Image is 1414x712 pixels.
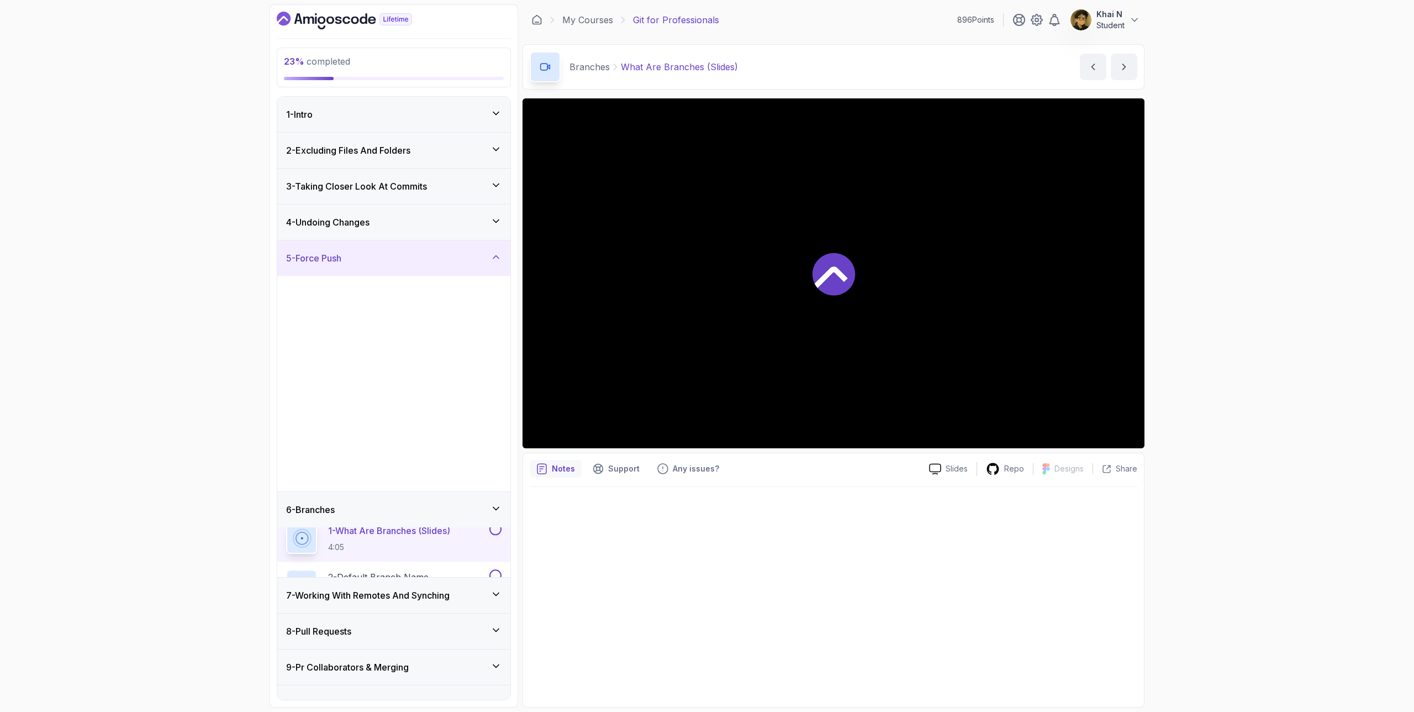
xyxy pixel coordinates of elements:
a: Repo [977,462,1033,476]
button: Feedback button [651,460,726,478]
h3: 5 - Force Push [286,252,341,265]
p: Support [608,463,640,474]
button: 2-Default Branch Name [286,569,502,600]
p: 896 Points [957,14,994,25]
h3: 9 - Pr Collaborators & Merging [286,661,409,674]
button: Support button [586,460,646,478]
p: Share [1116,463,1137,474]
p: Notes [552,463,575,474]
button: 1-Intro [277,97,510,132]
button: previous content [1080,54,1106,80]
p: Designs [1054,463,1084,474]
button: 8-Pull Requests [277,614,510,649]
button: 5-Force Push [277,240,510,276]
h3: 4 - Undoing Changes [286,216,370,229]
button: 2-Excluding Files And Folders [277,133,510,168]
button: 7-Working With Remotes And Synching [277,578,510,613]
button: next content [1111,54,1137,80]
button: 9-Pr Collaborators & Merging [277,650,510,685]
p: Student [1096,20,1125,31]
p: Git for Professionals [633,13,719,27]
a: Dashboard [277,12,437,29]
p: 2 - Default Branch Name [328,570,429,584]
p: Repo [1004,463,1024,474]
h3: 10 - Merge Commits [286,697,367,710]
p: Khai N [1096,9,1125,20]
h3: 6 - Branches [286,503,335,516]
h3: 8 - Pull Requests [286,625,351,638]
span: 23 % [284,56,304,67]
p: What Are Branches (Slides) [621,60,738,74]
p: 1 - What Are Branches (Slides) [328,524,450,537]
button: user profile imageKhai NStudent [1070,9,1140,31]
a: Dashboard [531,14,542,25]
img: user profile image [1070,9,1091,30]
a: Slides [920,463,977,475]
h3: 2 - Excluding Files And Folders [286,144,410,157]
button: Share [1093,463,1137,474]
button: 3-Taking Closer Look At Commits [277,169,510,204]
p: Any issues? [673,463,719,474]
button: notes button [530,460,582,478]
a: My Courses [562,13,613,27]
span: completed [284,56,350,67]
h3: 3 - Taking Closer Look At Commits [286,180,427,193]
button: 6-Branches [277,492,510,527]
h3: 7 - Working With Remotes And Synching [286,589,450,602]
p: 4:05 [328,542,450,553]
button: 1-What Are Branches (Slides)4:05 [286,523,502,554]
h3: 1 - Intro [286,108,313,121]
button: 4-Undoing Changes [277,205,510,240]
p: Slides [946,463,968,474]
p: Branches [569,60,610,74]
